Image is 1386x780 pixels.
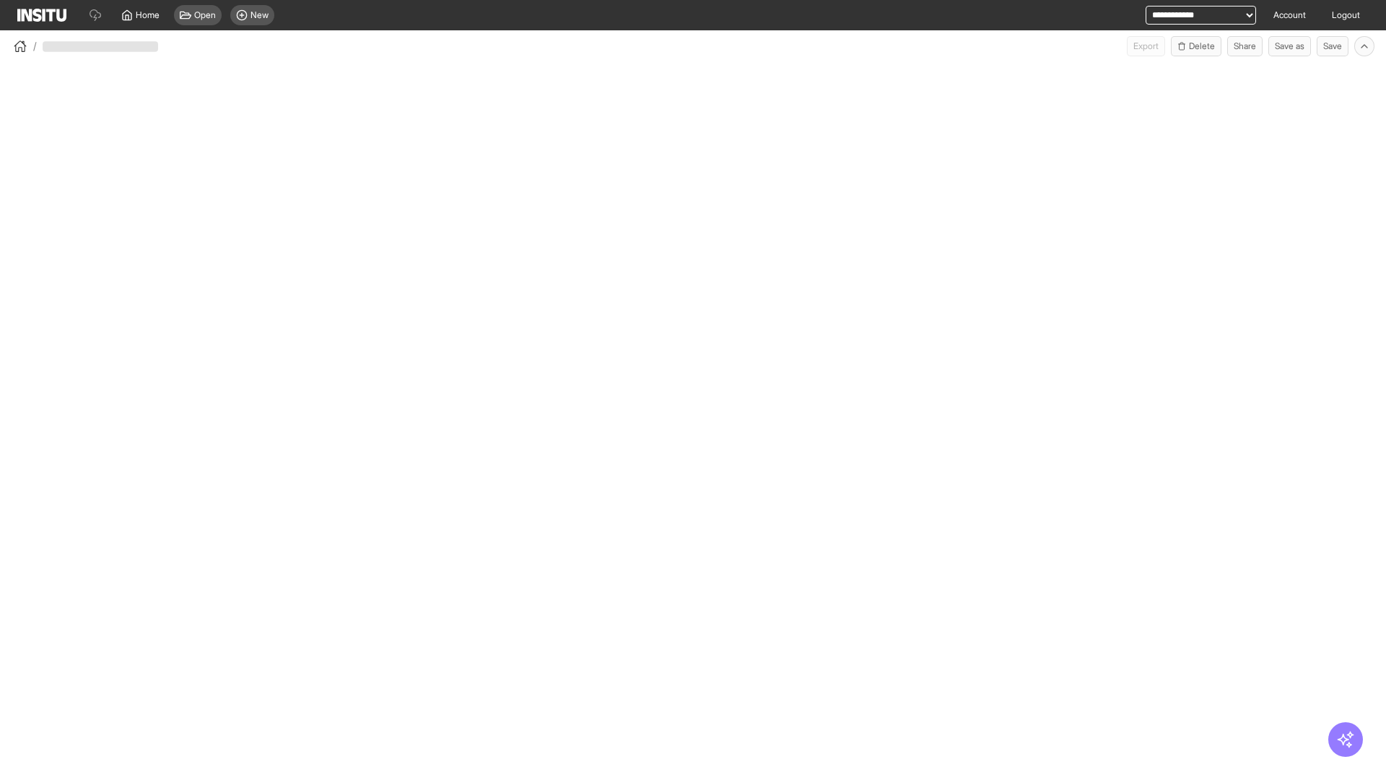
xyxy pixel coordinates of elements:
[1127,36,1165,56] span: Can currently only export from Insights reports.
[12,38,37,55] button: /
[1171,36,1221,56] button: Delete
[250,9,269,21] span: New
[1227,36,1263,56] button: Share
[136,9,160,21] span: Home
[1127,36,1165,56] button: Export
[1268,36,1311,56] button: Save as
[1317,36,1348,56] button: Save
[33,39,37,53] span: /
[17,9,66,22] img: Logo
[194,9,216,21] span: Open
